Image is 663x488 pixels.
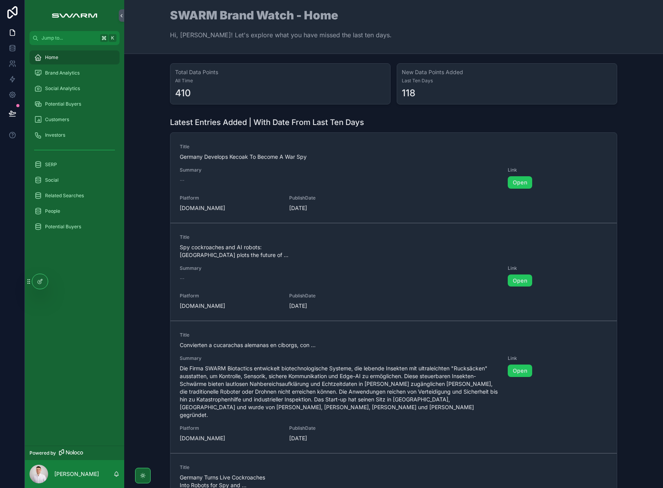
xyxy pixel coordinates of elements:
a: Open [508,274,532,287]
span: PublishDate [289,425,389,431]
span: PublishDate [289,195,389,201]
span: Link [508,167,608,173]
span: Home [45,54,58,61]
a: Potential Buyers [30,220,120,234]
span: Link [508,355,608,361]
a: Home [30,50,120,64]
a: Powered by [25,446,124,460]
span: [DATE] [289,302,389,310]
span: Link [508,265,608,271]
span: Related Searches [45,193,84,199]
div: 410 [175,87,191,99]
h3: Total Data Points [175,68,385,76]
a: SERP [30,158,120,172]
a: Customers [30,113,120,127]
span: Customers [45,116,69,123]
div: scrollable content [25,45,124,244]
a: Open [508,176,532,189]
span: Platform [180,293,280,299]
p: Hi, [PERSON_NAME]! Let's explore what you have missed the last ten days. [170,30,392,40]
span: Platform [180,425,280,431]
span: People [45,208,60,214]
span: Jump to... [42,35,97,41]
a: TitleConvierten a cucarachas alemanas en cíborgs, con ...SummaryDie Firma SWARM Biotactics entwic... [170,321,617,453]
span: Potential Buyers [45,224,81,230]
span: -- [180,274,184,282]
a: Social [30,173,120,187]
a: Brand Analytics [30,66,120,80]
span: Summary [180,265,498,271]
a: Investors [30,128,120,142]
span: [DATE] [289,434,389,442]
span: Brand Analytics [45,70,80,76]
span: Platform [180,195,280,201]
span: Title [180,234,316,240]
div: 118 [402,87,415,99]
span: -- [180,176,184,184]
span: All Time [175,78,385,84]
span: Convierten a cucarachas alemanas en cíborgs, con ... [180,341,316,349]
span: Last Ten Days [402,78,612,84]
span: [DOMAIN_NAME] [180,204,280,212]
span: Summary [180,355,498,361]
a: TitleGermany Develops Kecoak To Become A War SpySummary--LinkOpenPlatform[DOMAIN_NAME]PublishDate... [170,133,617,223]
h1: Latest Entries Added | With Date From Last Ten Days [170,117,364,128]
span: [DOMAIN_NAME] [180,302,280,310]
a: TitleSpy cockroaches and AI robots: [GEOGRAPHIC_DATA] plots the future of ...Summary--LinkOpenPla... [170,223,617,321]
span: Title [180,332,316,338]
a: Social Analytics [30,82,120,96]
span: K [109,35,116,41]
span: Title [180,144,316,150]
a: Related Searches [30,189,120,203]
span: Summary [180,167,498,173]
span: Potential Buyers [45,101,81,107]
span: Investors [45,132,65,138]
span: Social Analytics [45,85,80,92]
span: Spy cockroaches and AI robots: [GEOGRAPHIC_DATA] plots the future of ... [180,243,316,259]
a: Open [508,365,532,377]
span: Title [180,464,316,471]
h3: New Data Points Added [402,68,612,76]
button: Jump to...K [30,31,120,45]
span: Social [45,177,59,183]
a: Potential Buyers [30,97,120,111]
span: Powered by [30,450,56,456]
img: App logo [48,9,101,22]
h1: SWARM Brand Watch - Home [170,9,392,21]
span: PublishDate [289,293,389,299]
span: Die Firma SWARM Biotactics entwickelt biotechnologische Systeme, die lebende Insekten mit ultrale... [180,365,498,419]
span: [DATE] [289,204,389,212]
a: People [30,204,120,218]
span: [DOMAIN_NAME] [180,434,280,442]
p: [PERSON_NAME] [54,470,99,478]
span: Germany Develops Kecoak To Become A War Spy [180,153,316,161]
span: SERP [45,162,57,168]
